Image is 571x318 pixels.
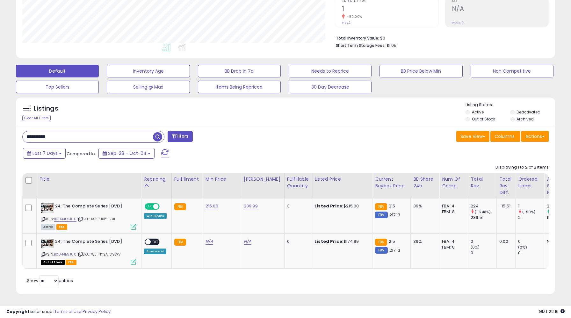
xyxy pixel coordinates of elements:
div: 3 [287,203,307,209]
div: BB Share 24h. [413,176,437,189]
label: Active [472,109,484,115]
div: FBA: 4 [442,203,463,209]
div: 2 [518,215,544,220]
div: Ordered Items [518,176,541,189]
span: Show: entries [27,278,73,284]
button: Selling @ Max [107,81,190,93]
label: Deactivated [517,109,540,115]
div: Displaying 1 to 2 of 2 items [495,164,549,170]
div: ASIN: [41,239,136,264]
button: Top Sellers [16,81,99,93]
img: 51TmMhU4ssL._SL40_.jpg [41,239,54,248]
h2: N/A [452,5,548,14]
div: Clear All Filters [22,115,51,121]
b: Total Inventory Value: [336,35,379,41]
button: 30 Day Decrease [289,81,372,93]
button: Default [16,65,99,77]
button: Sep-28 - Oct-04 [98,148,155,159]
div: 239.51 [471,215,496,220]
a: N/A [244,238,251,245]
div: seller snap | | [6,309,111,315]
span: 217.13 [389,247,401,253]
div: Num of Comp. [442,176,465,189]
li: $0 [336,34,544,41]
div: $215.00 [314,203,367,209]
div: 0.00 [499,239,510,244]
span: 215 [389,238,395,244]
div: $174.99 [314,239,367,244]
b: Short Term Storage Fees: [336,43,386,48]
img: 51TmMhU4ssL._SL40_.jpg [41,203,54,213]
span: | SKU: WL-NYSA-S9WV [77,252,120,257]
small: FBM [375,212,387,218]
button: Actions [521,131,549,142]
h5: Listings [34,104,58,113]
div: Total Rev. Diff. [499,176,513,196]
small: (0%) [518,245,527,250]
span: Compared to: [67,151,96,157]
a: N/A [206,238,213,245]
div: 0 [518,239,544,244]
p: Listing States: [466,102,555,108]
div: N/A [547,239,568,244]
div: 39% [413,203,434,209]
div: 0 [518,250,544,256]
button: Save View [456,131,489,142]
a: 239.99 [244,203,258,209]
span: $1.05 [387,42,396,48]
button: Filters [168,131,192,142]
span: 217.13 [389,212,401,218]
span: FBA [66,260,76,265]
span: OFF [151,239,161,244]
div: -15.51 [499,203,510,209]
small: FBM [375,247,387,254]
div: Win BuyBox [144,213,167,219]
small: Prev: 2 [342,21,351,25]
button: Inventory Age [107,65,190,77]
div: 224 [471,203,496,209]
a: 215.00 [206,203,218,209]
span: FBA [56,224,67,230]
button: Needs to Reprice [289,65,372,77]
div: Listed Price [314,176,370,183]
div: Min Price [206,176,238,183]
a: Terms of Use [54,308,82,314]
b: 24: The Complete Series [DVD] [55,203,133,211]
button: Last 7 Days [23,148,66,159]
b: Listed Price: [314,203,343,209]
strong: Copyright [6,308,30,314]
small: Prev: N/A [452,21,465,25]
small: FBA [375,239,387,246]
span: OFF [159,204,169,209]
div: Repricing [144,176,169,183]
span: 2025-10-12 22:16 GMT [539,308,565,314]
button: Items Being Repriced [198,81,281,93]
small: FBA [174,203,186,210]
span: | SKU: KS-PUBP-EOJI [77,216,115,221]
a: B0044E9JU0 [54,252,76,257]
div: 0 [287,239,307,244]
div: [PERSON_NAME] [244,176,282,183]
a: B0044E9JU0 [54,216,76,222]
div: Avg Selling Price [547,176,570,196]
div: 0 [471,250,496,256]
span: Last 7 Days [33,150,58,156]
small: (-6.48%) [475,209,491,214]
span: ON [145,204,153,209]
button: Non Competitive [471,65,553,77]
div: Amazon AI [144,249,166,254]
label: Out of Stock [472,116,495,122]
small: -50.00% [345,14,362,19]
b: 24: The Complete Series [DVD] [55,239,133,246]
div: FBA: 4 [442,239,463,244]
small: FBA [375,203,387,210]
span: Columns [495,133,515,140]
div: 0 [471,239,496,244]
small: (-50%) [522,209,535,214]
span: All listings currently available for purchase on Amazon [41,224,55,230]
div: Fulfillment [174,176,200,183]
button: Columns [490,131,520,142]
div: ASIN: [41,203,136,229]
span: 215 [389,203,395,209]
button: BB Price Below Min [379,65,462,77]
